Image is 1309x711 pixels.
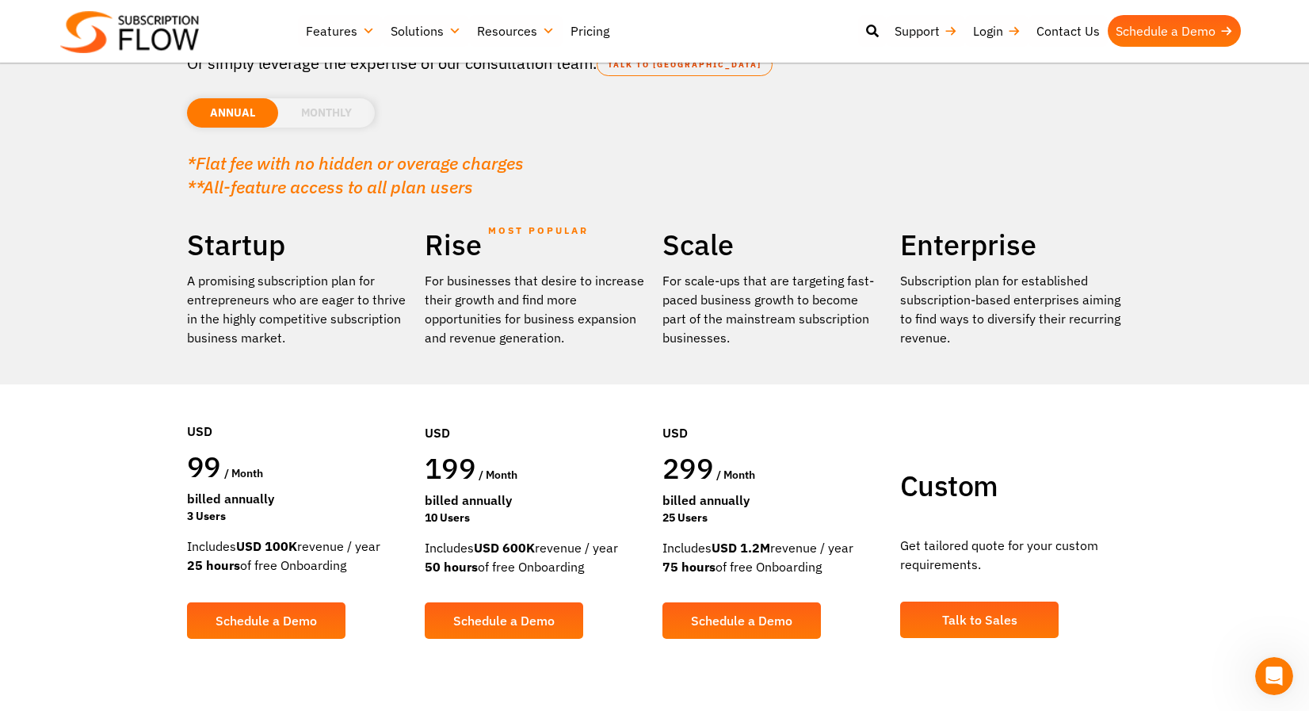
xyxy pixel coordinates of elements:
span: / month [716,468,755,482]
span: 199 [425,449,475,487]
p: Or simply leverage the expertise of our consultation team. [187,52,1122,75]
a: Schedule a Demo [425,602,583,639]
img: Subscriptionflow [60,11,199,53]
span: Schedule a Demo [691,614,792,627]
h2: Startup [187,227,409,263]
h2: Enterprise [900,227,1122,263]
li: MONTHLY [278,98,375,128]
a: Talk to Sales [900,602,1059,638]
div: 3 Users [187,508,409,525]
span: Custom [900,467,998,504]
a: Resources [469,15,563,47]
div: USD [187,374,409,449]
strong: 25 hours [187,557,240,573]
div: For businesses that desire to increase their growth and find more opportunities for business expa... [425,271,647,347]
a: Solutions [383,15,469,47]
strong: USD 600K [474,540,535,556]
span: Talk to Sales [942,614,1017,626]
div: For scale-ups that are targeting fast-paced business growth to become part of the mainstream subs... [662,271,884,347]
h2: Scale [662,227,884,263]
em: *Flat fee with no hidden or overage charges [187,151,524,174]
div: Includes revenue / year of free Onboarding [662,538,884,576]
li: ANNUAL [187,98,278,128]
a: Schedule a Demo [662,602,821,639]
strong: 50 hours [425,559,478,575]
span: MOST POPULAR [488,212,589,249]
a: Schedule a Demo [1108,15,1241,47]
div: USD [425,376,647,450]
a: Schedule a Demo [187,602,345,639]
strong: USD 100K [236,538,297,554]
div: 25 Users [662,510,884,526]
a: Login [965,15,1028,47]
iframe: Intercom live chat [1255,657,1293,695]
h2: Rise [425,227,647,263]
div: Billed Annually [187,489,409,508]
strong: USD 1.2M [712,540,770,556]
a: Contact Us [1028,15,1108,47]
strong: 75 hours [662,559,716,575]
div: Billed Annually [662,491,884,510]
p: Subscription plan for established subscription-based enterprises aiming to find ways to diversify... [900,271,1122,347]
a: Pricing [563,15,617,47]
em: **All-feature access to all plan users [187,175,473,198]
span: Schedule a Demo [216,614,317,627]
span: 299 [662,449,713,487]
a: TALK TO [GEOGRAPHIC_DATA] [597,53,773,76]
a: Support [887,15,965,47]
div: Billed Annually [425,491,647,510]
a: Features [298,15,383,47]
span: / month [224,466,263,480]
p: Get tailored quote for your custom requirements. [900,536,1122,574]
div: 10 Users [425,510,647,526]
div: Includes revenue / year of free Onboarding [425,538,647,576]
p: A promising subscription plan for entrepreneurs who are eager to thrive in the highly competitive... [187,271,409,347]
span: Schedule a Demo [453,614,555,627]
span: 99 [187,448,221,485]
div: Includes revenue / year of free Onboarding [187,537,409,575]
div: USD [662,376,884,450]
span: / month [479,468,517,482]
